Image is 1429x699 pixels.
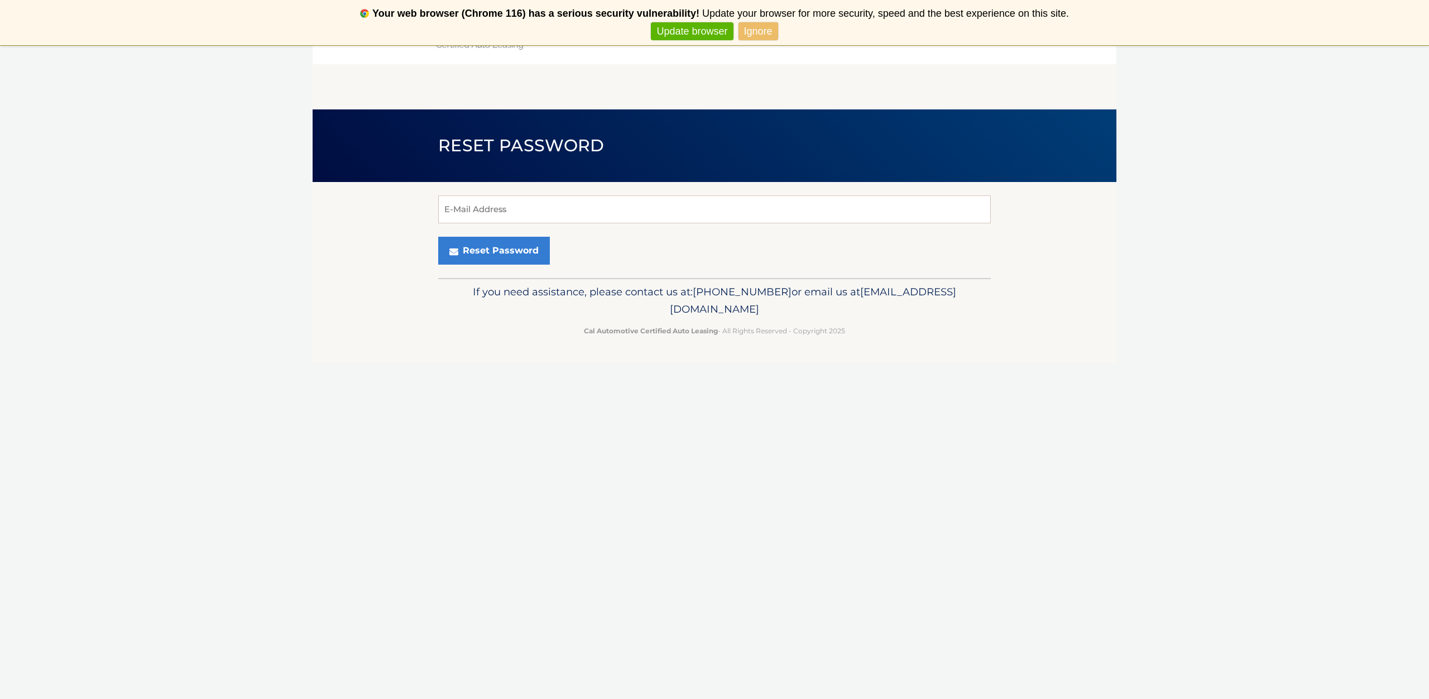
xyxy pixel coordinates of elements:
p: If you need assistance, please contact us at: or email us at [445,283,984,319]
b: Your web browser (Chrome 116) has a serious security vulnerability! [372,8,699,19]
button: Reset Password [438,237,550,265]
strong: Cal Automotive Certified Auto Leasing [584,327,718,335]
p: - All Rights Reserved - Copyright 2025 [445,325,984,337]
span: [PHONE_NUMBER] [693,285,792,298]
span: Update your browser for more security, speed and the best experience on this site. [702,8,1069,19]
input: E-Mail Address [438,195,991,223]
a: Ignore [739,22,778,41]
span: Reset Password [438,135,604,156]
a: Update browser [651,22,733,41]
